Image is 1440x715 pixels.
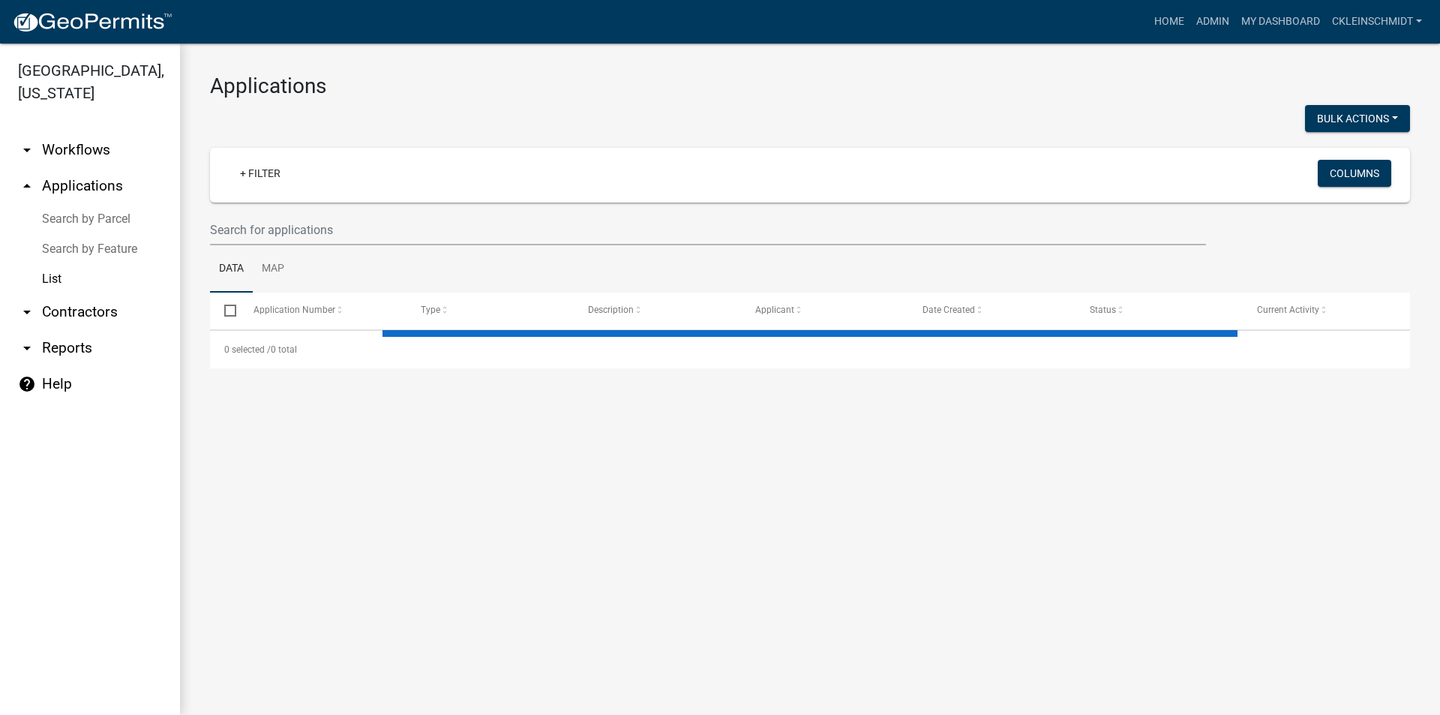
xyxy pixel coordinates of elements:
input: Search for applications [210,215,1206,245]
i: arrow_drop_up [18,177,36,195]
i: arrow_drop_down [18,141,36,159]
span: Current Activity [1257,305,1319,315]
i: arrow_drop_down [18,303,36,321]
a: ckleinschmidt [1326,8,1428,36]
a: Data [210,245,253,293]
span: 0 selected / [224,344,271,355]
span: Application Number [253,305,335,315]
a: Admin [1190,8,1235,36]
datatable-header-cell: Type [406,293,573,329]
datatable-header-cell: Description [574,293,741,329]
span: Applicant [755,305,794,315]
a: + Filter [228,160,292,187]
span: Date Created [922,305,975,315]
button: Bulk Actions [1305,105,1410,132]
datatable-header-cell: Current Activity [1243,293,1410,329]
h3: Applications [210,74,1410,99]
datatable-header-cell: Date Created [908,293,1075,329]
a: Home [1148,8,1190,36]
span: Description [588,305,634,315]
datatable-header-cell: Applicant [741,293,908,329]
i: help [18,375,36,393]
datatable-header-cell: Application Number [238,293,406,329]
a: Map [253,245,293,293]
div: 0 total [210,331,1410,368]
a: My Dashboard [1235,8,1326,36]
datatable-header-cell: Select [210,293,238,329]
button: Columns [1318,160,1391,187]
span: Type [421,305,440,315]
span: Status [1090,305,1116,315]
datatable-header-cell: Status [1075,293,1243,329]
i: arrow_drop_down [18,339,36,357]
